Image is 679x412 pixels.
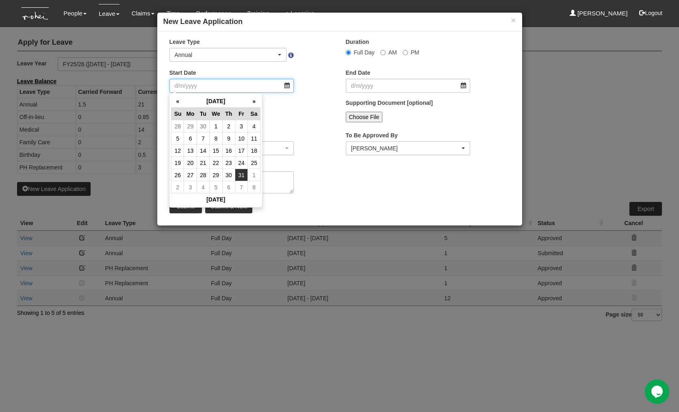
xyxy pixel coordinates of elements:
[197,169,209,181] td: 28
[222,169,235,181] td: 30
[346,131,398,139] label: To Be Approved By
[346,38,369,46] label: Duration
[511,16,516,24] button: ×
[184,132,197,145] td: 6
[184,95,248,108] th: [DATE]
[248,181,260,193] td: 8
[222,157,235,169] td: 23
[197,181,209,193] td: 4
[209,145,222,157] td: 15
[222,132,235,145] td: 9
[175,51,277,59] div: Annual
[197,108,209,120] th: Tu
[411,49,419,56] span: PM
[222,108,235,120] th: Th
[184,145,197,157] td: 13
[222,145,235,157] td: 16
[169,79,294,93] input: d/m/yyyy
[197,120,209,132] td: 30
[248,145,260,157] td: 18
[209,120,222,132] td: 1
[169,48,287,62] button: Annual
[184,157,197,169] td: 20
[171,120,184,132] td: 28
[169,69,196,77] label: Start Date
[248,120,260,132] td: 4
[171,95,184,108] th: «
[248,169,260,181] td: 1
[171,157,184,169] td: 19
[346,112,383,122] input: Choose File
[388,49,397,56] span: AM
[354,49,375,56] span: Full Day
[209,157,222,169] td: 22
[171,193,260,206] th: [DATE]
[171,132,184,145] td: 5
[197,157,209,169] td: 21
[346,99,433,107] label: Supporting Document [optional]
[235,145,247,157] td: 17
[248,95,260,108] th: »
[209,181,222,193] td: 5
[209,108,222,120] th: We
[163,17,243,26] b: New Leave Application
[235,169,247,181] td: 31
[197,132,209,145] td: 7
[171,145,184,157] td: 12
[248,157,260,169] td: 25
[184,108,197,120] th: Mo
[248,108,260,120] th: Sa
[171,108,184,120] th: Su
[169,38,200,46] label: Leave Type
[645,379,671,404] iframe: chat widget
[248,132,260,145] td: 11
[235,120,247,132] td: 3
[222,120,235,132] td: 2
[346,141,471,155] button: Shuhui Lee
[184,169,197,181] td: 27
[235,108,247,120] th: Fr
[346,69,371,77] label: End Date
[197,145,209,157] td: 14
[171,181,184,193] td: 2
[351,144,460,152] div: [PERSON_NAME]
[235,181,247,193] td: 7
[184,181,197,193] td: 3
[209,169,222,181] td: 29
[346,79,471,93] input: d/m/yyyy
[235,132,247,145] td: 10
[235,157,247,169] td: 24
[184,120,197,132] td: 29
[222,181,235,193] td: 6
[171,169,184,181] td: 26
[209,132,222,145] td: 8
